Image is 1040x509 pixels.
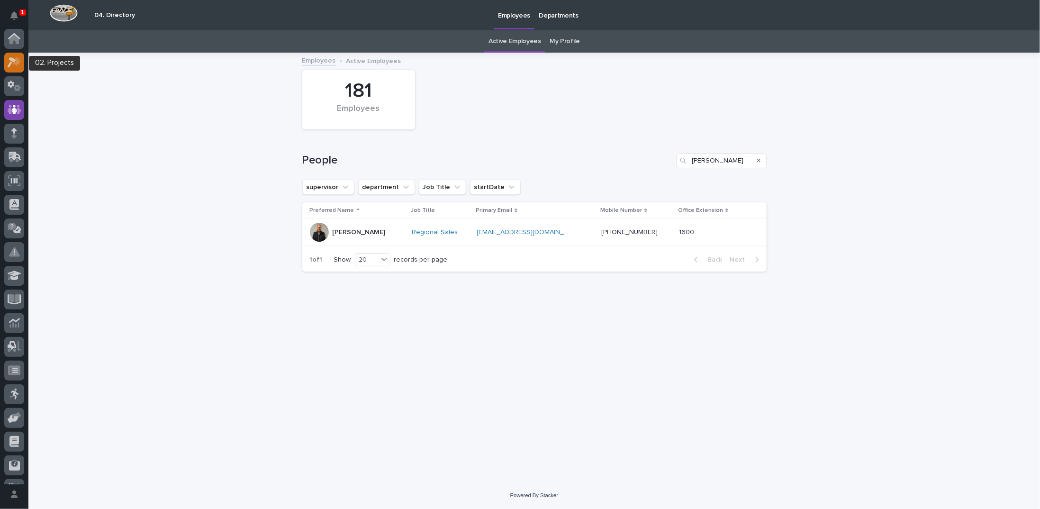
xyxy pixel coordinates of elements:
[334,256,351,264] p: Show
[679,227,696,236] p: 1600
[677,153,767,168] input: Search
[730,256,751,263] span: Next
[470,180,521,195] button: startDate
[488,30,541,53] a: Active Employees
[726,255,767,264] button: Next
[355,255,378,265] div: 20
[702,256,723,263] span: Back
[678,205,723,216] p: Office Extension
[302,154,673,167] h1: People
[411,205,435,216] p: Job Title
[601,229,658,236] a: [PHONE_NUMBER]
[302,219,767,246] tr: [PERSON_NAME]Regional Sales [EMAIL_ADDRESS][DOMAIN_NAME] [PHONE_NUMBER]16001600
[302,180,354,195] button: supervisor
[476,205,512,216] p: Primary Email
[510,492,558,498] a: Powered By Stacker
[50,4,78,22] img: Workspace Logo
[318,79,399,103] div: 181
[346,55,401,65] p: Active Employees
[302,248,330,272] p: 1 of 1
[394,256,448,264] p: records per page
[687,255,726,264] button: Back
[310,205,354,216] p: Preferred Name
[4,6,24,26] button: Notifications
[94,11,135,19] h2: 04. Directory
[412,228,458,236] a: Regional Sales
[21,9,24,16] p: 1
[550,30,580,53] a: My Profile
[358,180,415,195] button: department
[302,55,336,65] a: Employees
[12,11,24,27] div: Notifications1
[419,180,466,195] button: Job Title
[318,104,399,124] div: Employees
[477,229,584,236] a: [EMAIL_ADDRESS][DOMAIN_NAME]
[333,228,386,236] p: [PERSON_NAME]
[600,205,642,216] p: Mobile Number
